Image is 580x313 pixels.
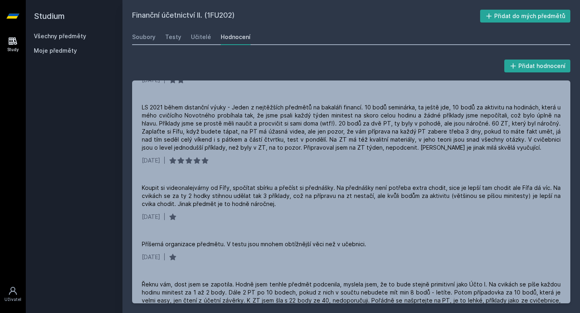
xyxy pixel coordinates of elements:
div: Soubory [132,33,155,41]
h2: Finanční účetnictví II. (1FU202) [132,10,480,23]
div: | [164,156,166,165]
div: | [164,253,166,261]
div: Hodnocení [221,33,251,41]
div: Testy [165,33,181,41]
div: Příšerná organizace předmětu. V testu jsou mnohem obtížnější věci než v učebnici. [142,240,366,248]
div: LS 2021 během distanční výuky - Jeden z nejtěžších předmětů na bakaláři financí. 10 bodů seminárk... [142,103,561,152]
div: | [164,213,166,221]
a: Study [2,32,24,57]
a: Soubory [132,29,155,45]
a: Testy [165,29,181,45]
div: Uživatel [4,297,21,303]
div: Study [7,47,19,53]
a: Hodnocení [221,29,251,45]
a: Učitelé [191,29,211,45]
a: Všechny předměty [34,33,86,39]
div: [DATE] [142,253,160,261]
div: [DATE] [142,156,160,165]
button: Přidat hodnocení [504,60,571,72]
div: [DATE] [142,213,160,221]
a: Uživatel [2,282,24,307]
div: Učitelé [191,33,211,41]
span: Moje předměty [34,47,77,55]
button: Přidat do mých předmětů [480,10,571,23]
div: Koupit si videonalejvárny od Fífy, spočítat sbírku a přečíst si přednášky. Na přednášky není potř... [142,184,561,208]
